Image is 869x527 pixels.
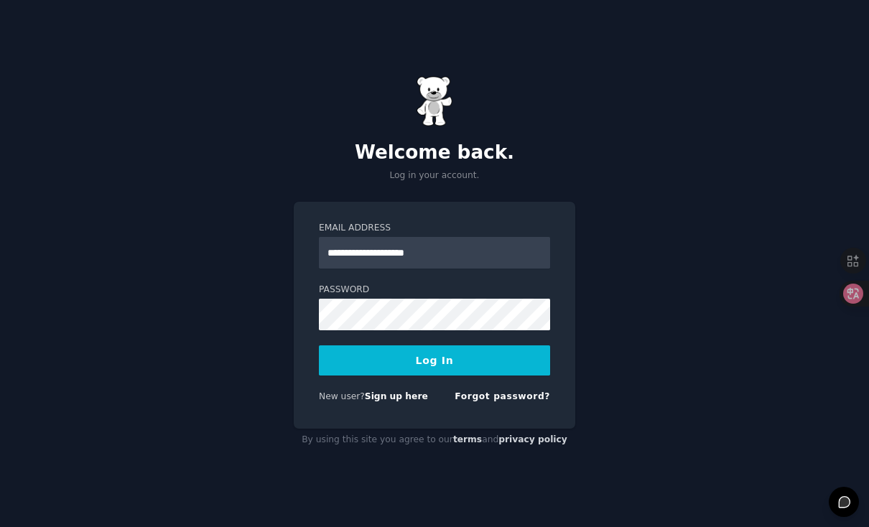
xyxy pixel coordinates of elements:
h2: Welcome back. [294,141,575,164]
a: Sign up here [365,391,428,401]
button: Log In [319,345,550,376]
img: Gummy Bear [417,76,452,126]
span: New user? [319,391,365,401]
a: privacy policy [498,434,567,444]
label: Email Address [319,222,550,235]
a: terms [453,434,482,444]
a: Forgot password? [455,391,550,401]
label: Password [319,284,550,297]
p: Log in your account. [294,169,575,182]
div: By using this site you agree to our and [294,429,575,452]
